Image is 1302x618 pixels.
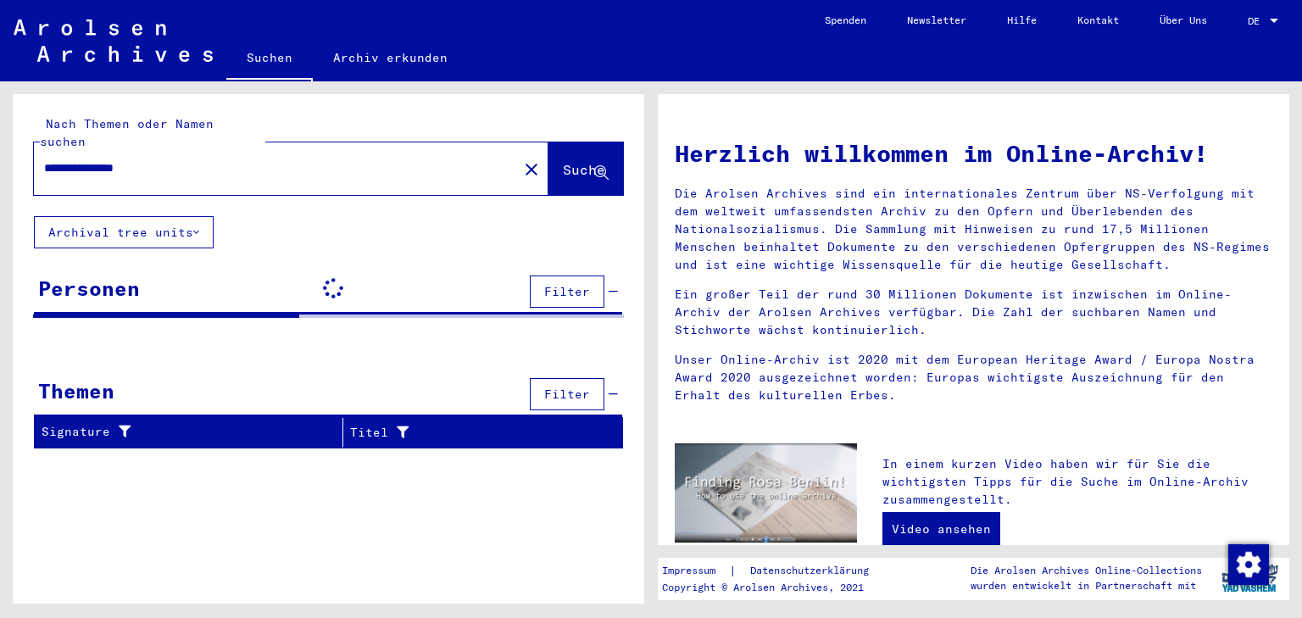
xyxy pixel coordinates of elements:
a: Impressum [662,562,729,580]
img: Zustimmung ändern [1228,544,1269,585]
button: Clear [515,152,548,186]
button: Filter [530,378,604,410]
img: yv_logo.png [1218,557,1282,599]
mat-icon: close [521,159,542,180]
p: Unser Online-Archiv ist 2020 mit dem European Heritage Award / Europa Nostra Award 2020 ausgezeic... [675,351,1272,404]
div: Themen [38,376,114,406]
img: video.jpg [675,443,857,543]
div: Titel [350,419,602,446]
span: Suche [563,161,605,178]
p: Ein großer Teil der rund 30 Millionen Dokumente ist inzwischen im Online-Archiv der Arolsen Archi... [675,286,1272,339]
p: In einem kurzen Video haben wir für Sie die wichtigsten Tipps für die Suche im Online-Archiv zusa... [882,455,1272,509]
a: Datenschutzerklärung [737,562,889,580]
span: DE [1248,15,1266,27]
div: Signature [42,419,342,446]
img: Arolsen_neg.svg [14,19,213,62]
p: wurden entwickelt in Partnerschaft mit [971,578,1202,593]
a: Archiv erkunden [313,37,468,78]
a: Video ansehen [882,512,1000,546]
a: Suchen [226,37,313,81]
p: Copyright © Arolsen Archives, 2021 [662,580,889,595]
h1: Herzlich willkommen im Online-Archiv! [675,136,1272,171]
div: Signature [42,423,321,441]
p: Die Arolsen Archives sind ein internationales Zentrum über NS-Verfolgung mit dem weltweit umfasse... [675,185,1272,274]
mat-label: Nach Themen oder Namen suchen [40,116,214,149]
span: Filter [544,387,590,402]
button: Archival tree units [34,216,214,248]
button: Suche [548,142,623,195]
div: Titel [350,424,581,442]
div: Personen [38,273,140,303]
span: Filter [544,284,590,299]
p: Die Arolsen Archives Online-Collections [971,563,1202,578]
button: Filter [530,276,604,308]
div: | [662,562,889,580]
